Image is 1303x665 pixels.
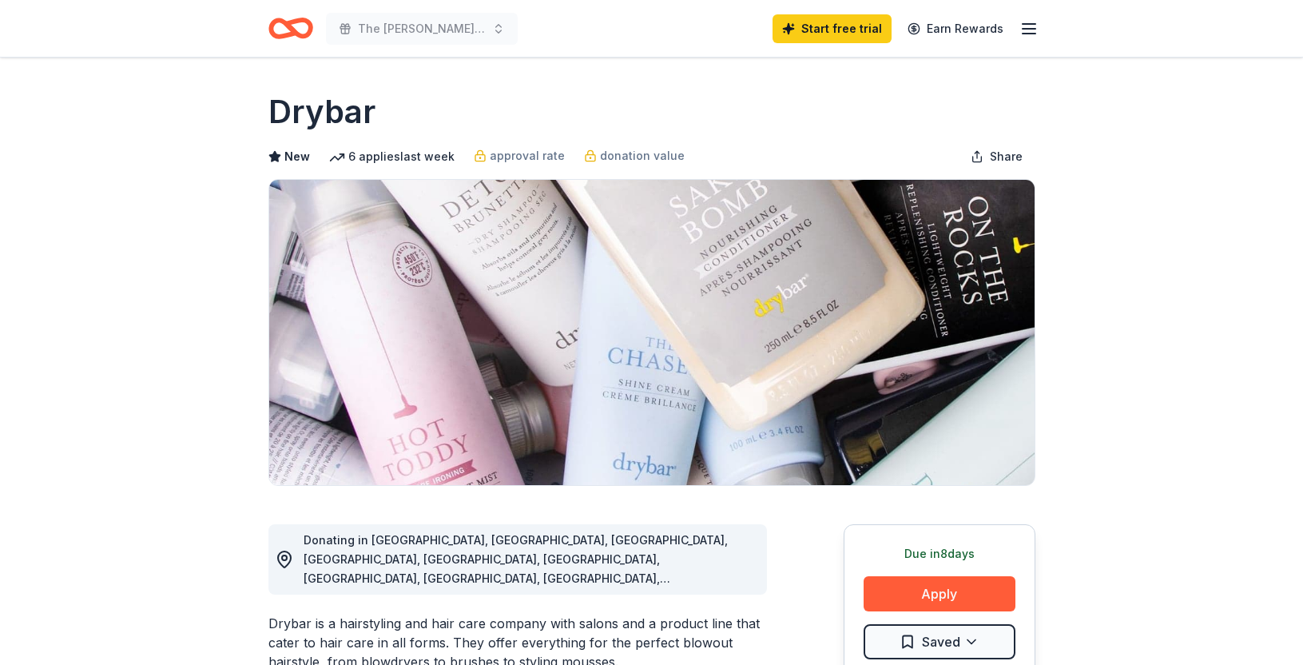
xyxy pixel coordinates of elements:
[864,544,1015,563] div: Due in 8 days
[329,147,455,166] div: 6 applies last week
[268,90,375,134] h1: Drybar
[600,146,685,165] span: donation value
[474,146,565,165] a: approval rate
[864,576,1015,611] button: Apply
[864,624,1015,659] button: Saved
[284,147,310,166] span: New
[490,146,565,165] span: approval rate
[269,180,1035,485] img: Image for Drybar
[584,146,685,165] a: donation value
[898,14,1013,43] a: Earn Rewards
[958,141,1035,173] button: Share
[773,14,892,43] a: Start free trial
[268,10,313,47] a: Home
[358,19,486,38] span: The [PERSON_NAME] WunderGlo Foundation's 2025 Blue Warrior Celebration & Silent Auction
[326,13,518,45] button: The [PERSON_NAME] WunderGlo Foundation's 2025 Blue Warrior Celebration & Silent Auction
[922,631,960,652] span: Saved
[990,147,1023,166] span: Share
